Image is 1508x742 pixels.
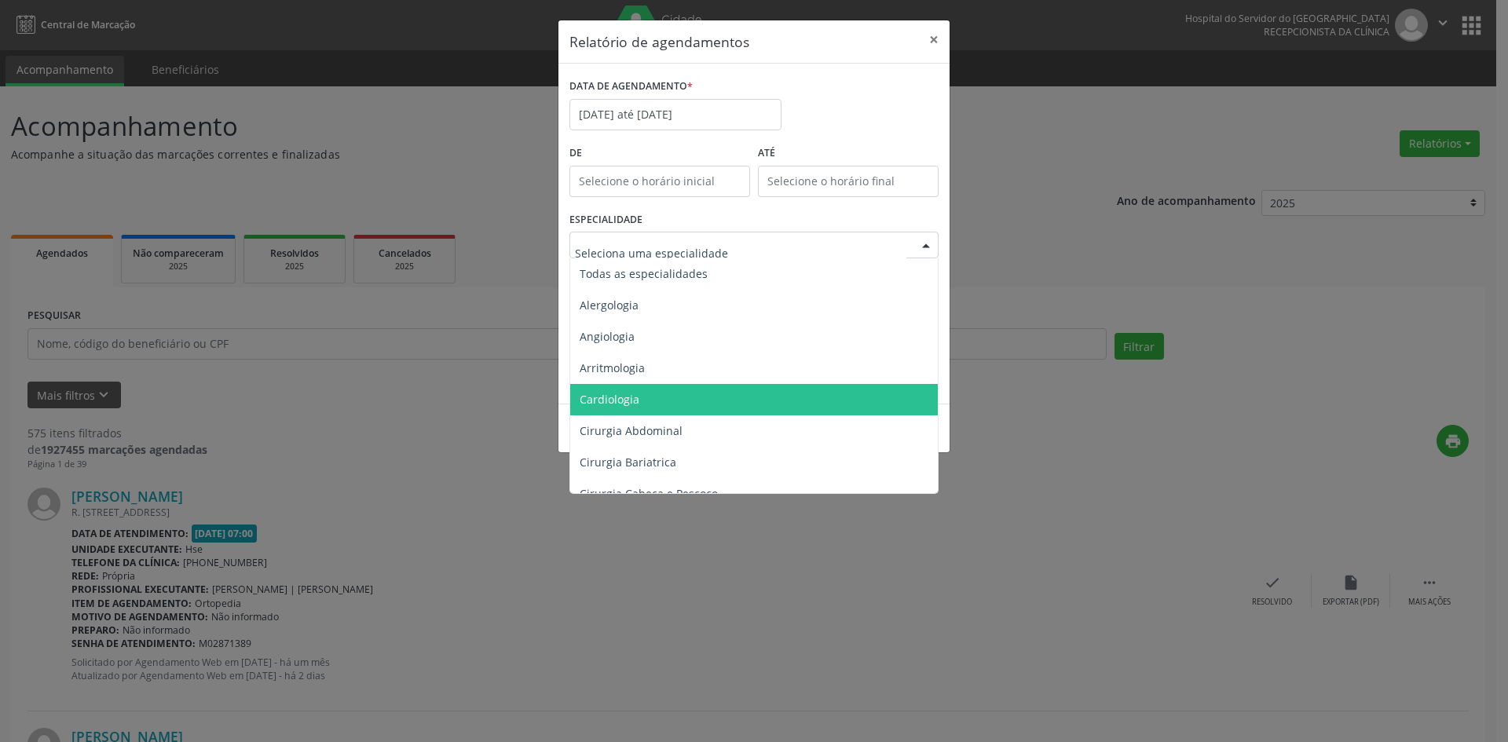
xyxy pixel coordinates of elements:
span: Todas as especialidades [580,266,708,281]
input: Seleciona uma especialidade [575,237,906,269]
span: Angiologia [580,329,635,344]
span: Alergologia [580,298,639,313]
span: Arritmologia [580,360,645,375]
label: ESPECIALIDADE [569,208,642,232]
span: Cardiologia [580,392,639,407]
input: Selecione uma data ou intervalo [569,99,781,130]
span: Cirurgia Cabeça e Pescoço [580,486,718,501]
label: DATA DE AGENDAMENTO [569,75,693,99]
label: ATÉ [758,141,939,166]
input: Selecione o horário inicial [569,166,750,197]
label: De [569,141,750,166]
input: Selecione o horário final [758,166,939,197]
span: Cirurgia Abdominal [580,423,683,438]
button: Close [918,20,950,59]
h5: Relatório de agendamentos [569,31,749,52]
span: Cirurgia Bariatrica [580,455,676,470]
